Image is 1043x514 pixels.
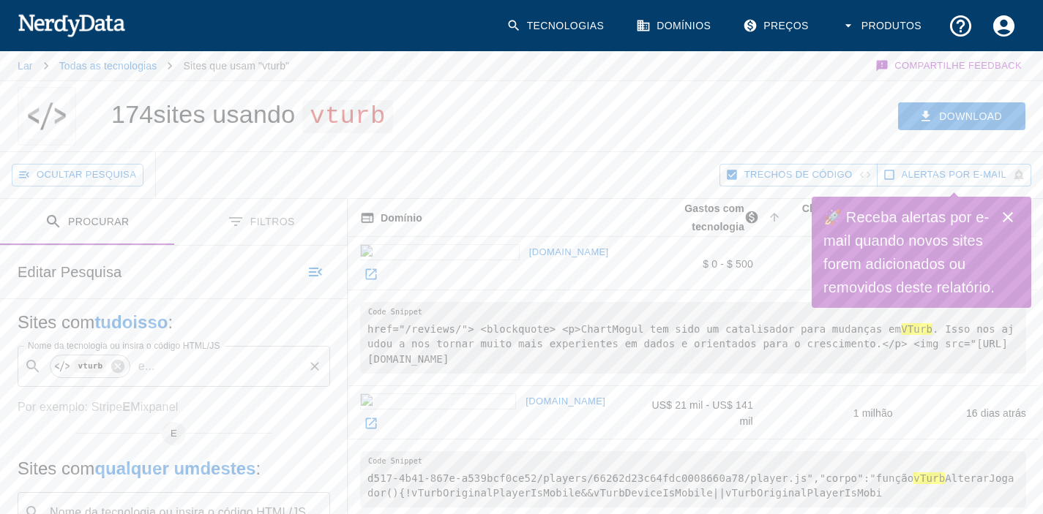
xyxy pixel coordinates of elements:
font: Sites com [18,458,94,478]
button: Fechar [993,203,1023,232]
a: Preços [734,4,820,48]
a: Abra chartmogul.com em uma nova janela [360,263,382,285]
img: ícone howtolucid.com [360,393,516,409]
img: NerdyData.com [18,10,125,39]
font: Download [939,110,1002,122]
button: Claro [304,356,325,377]
span: Ocultar trechos de código [744,167,853,184]
a: Todas as tecnologias [59,60,157,72]
font: Sites com [18,312,94,332]
font: ... [145,360,155,372]
font: 16 dias atrás [966,407,1026,419]
a: Lar [18,60,33,72]
button: Ocultar pesquisa [12,164,143,186]
button: Suporte e Documentação [939,4,982,48]
font: Domínios [657,20,711,31]
font: Tecnologias [527,20,605,31]
font: Produtos [861,20,921,31]
button: Ocultar trechos de código [719,164,878,186]
button: Produtos [832,4,933,48]
font: Procurar [68,216,129,227]
font: US$ 21 mil - US$ 141 mil [651,399,752,427]
font: Nome da tecnologia ou insira o código HTML/JS [28,341,220,350]
font: vTurb [913,472,945,484]
font: vturb [310,102,385,130]
font: Editar Pesquisa [18,264,122,280]
img: logotipo "vturb" [24,87,70,145]
font: $ 0 - $ 500 [703,258,753,270]
button: Compartilhe feedback [873,51,1025,80]
font: : [168,312,173,332]
font: Por exemplo: Stripe [18,401,122,413]
font: [DOMAIN_NAME] [529,246,609,257]
font: 🚀 Receba alertas por e-mail quando novos sites forem adicionados ou removidos deste relatório. [823,209,995,295]
font: 1 milhão [853,407,893,419]
font: Compartilhe feedback [894,60,1022,71]
font: E [122,401,130,413]
span: Receba alertas por e-mail com resultados de sites recém-encontrados. Clique para ativar. [902,167,1006,184]
a: [DOMAIN_NAME] [522,390,609,413]
font: Classificação de página [802,203,884,233]
font: Ocultar pesquisa [37,169,136,180]
a: Abra howtolucid.com em uma nova janela [360,412,382,434]
font: Preços [763,20,809,31]
font: Filtros [250,216,295,227]
font: [DOMAIN_NAME] [526,396,605,407]
img: ícone chartmogul.com [360,244,520,260]
code: vturb [75,360,106,372]
font: destes [200,458,255,478]
font: VTurb [901,323,932,335]
nav: migalhas de pão [18,51,289,80]
font: Gastos com tecnologia [684,203,744,233]
font: Trechos de código [744,169,853,180]
font: e [138,360,145,372]
a: Domínios [627,4,722,48]
font: Alertas por e-mail [902,169,1006,180]
font: : [255,458,261,478]
font: d517-4b41-867e-a539bcf0ce52/players/66262d23c64fdc0008660a78/player.js","corpo":"função [367,472,913,484]
span: Um ranking de popularidade de páginas com base nos backlinks de um domínio. Números menores indic... [765,199,905,236]
font: tudo [94,312,132,332]
font: Mixpanel [130,401,178,413]
span: Estimativa mínima e máxima de gasto anual com tecnologia de cada página da web, com base nos plan... [638,199,765,236]
button: Receba alertas por e-mail com resultados de sites recém-encontrados. Clique para ativar. [877,164,1031,186]
font: 174 [111,100,153,128]
font: qualquer um [94,458,200,478]
font: Domínio [381,212,422,224]
button: Configurações de Conta [982,4,1025,48]
a: Tecnologias [498,4,616,48]
a: [DOMAIN_NAME] [526,241,613,264]
font: isso [132,312,168,332]
font: sites usando [153,100,295,128]
font: . Isso nos ajudou a nos tornar muito mais experientes em dados e orientados para o crescimento.</... [367,323,1014,364]
div: vturb [50,355,130,378]
font: href="/reviews/"> <blockquote> <p>ChartMogul tem sido um catalisador para mudanças em [367,323,901,335]
span: O nome de domínio registrado (por exemplo, "nerdydata.com"). [360,208,422,227]
button: Download [898,102,1025,130]
font: Sites que usam "vturb" [183,60,289,72]
font: E [171,428,177,439]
